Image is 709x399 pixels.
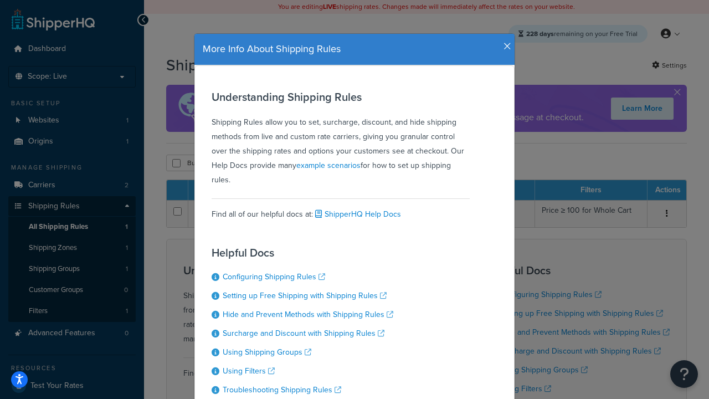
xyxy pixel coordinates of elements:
a: Troubleshooting Shipping Rules [223,384,341,396]
h3: Helpful Docs [212,247,393,259]
a: example scenarios [296,160,361,171]
div: Find all of our helpful docs at: [212,198,470,222]
a: Setting up Free Shipping with Shipping Rules [223,290,387,301]
a: Using Shipping Groups [223,346,311,358]
a: ShipperHQ Help Docs [313,208,401,220]
a: Hide and Prevent Methods with Shipping Rules [223,309,393,320]
a: Using Filters [223,365,275,377]
h3: Understanding Shipping Rules [212,91,470,103]
div: Shipping Rules allow you to set, surcharge, discount, and hide shipping methods from live and cus... [212,91,470,187]
h4: More Info About Shipping Rules [203,42,506,57]
a: Configuring Shipping Rules [223,271,325,283]
a: Surcharge and Discount with Shipping Rules [223,328,384,339]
